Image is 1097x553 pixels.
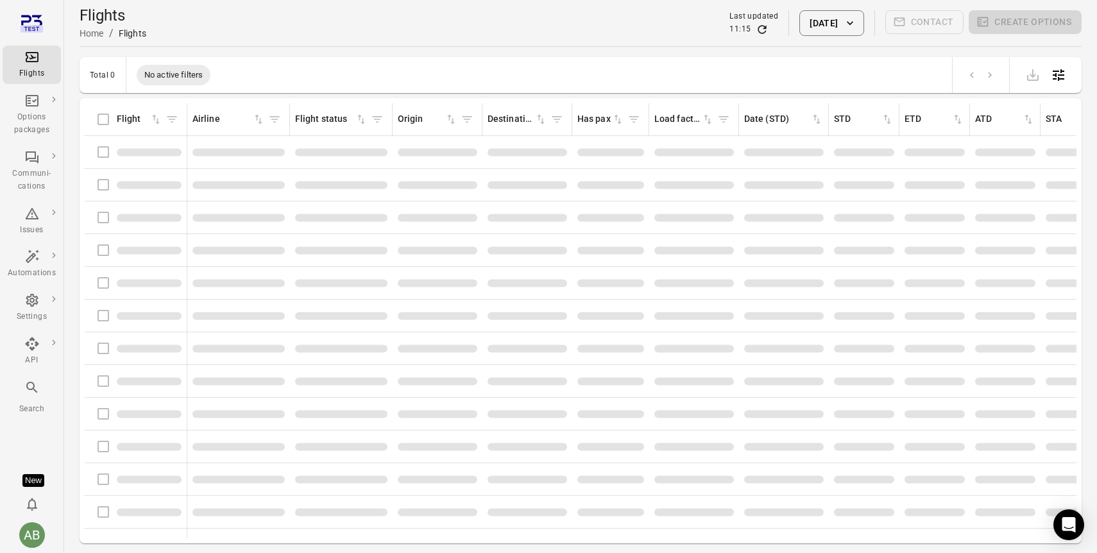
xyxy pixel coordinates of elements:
[265,110,284,129] span: Filter by airline
[1020,68,1046,80] span: Please make a selection to export
[109,26,114,41] li: /
[3,46,61,84] a: Flights
[398,112,457,126] div: Sort by origin in ascending order
[8,354,56,367] div: API
[3,146,61,197] a: Communi-cations
[80,26,146,41] nav: Breadcrumbs
[729,23,751,36] div: 11:15
[488,112,547,126] div: Sort by destination in ascending order
[137,69,211,81] span: No active filters
[80,28,104,38] a: Home
[3,376,61,419] button: Search
[714,110,733,129] span: Filter by load factor
[8,167,56,193] div: Communi-cations
[457,110,477,129] span: Filter by origin
[963,67,999,83] nav: pagination navigation
[654,112,714,126] div: Sort by load factor in ascending order
[22,474,44,487] div: Tooltip anchor
[192,112,265,126] div: Sort by airline in ascending order
[799,10,863,36] button: [DATE]
[3,89,61,140] a: Options packages
[969,10,1082,36] span: Please make a selection to create an option package
[119,27,146,40] div: Flights
[975,112,1035,126] div: Sort by ATD in ascending order
[14,517,50,553] button: Aslaug Bjarnadottir
[3,202,61,241] a: Issues
[3,245,61,284] a: Automations
[834,112,894,126] div: Sort by STD in ascending order
[3,332,61,371] a: API
[19,491,45,517] button: Notifications
[729,10,778,23] div: Last updated
[1046,62,1071,88] button: Open table configuration
[1053,509,1084,540] div: Open Intercom Messenger
[117,112,162,126] div: Sort by flight in ascending order
[3,289,61,327] a: Settings
[744,112,823,126] div: Sort by date (STD) in ascending order
[8,311,56,323] div: Settings
[80,5,146,26] h1: Flights
[547,110,566,129] span: Filter by destination
[368,110,387,129] span: Filter by flight status
[905,112,964,126] div: Sort by ETD in ascending order
[8,111,56,137] div: Options packages
[624,110,643,129] span: Filter by has pax
[162,110,182,129] span: Filter by flight
[19,522,45,548] div: AB
[90,71,115,80] div: Total 0
[8,267,56,280] div: Automations
[885,10,964,36] span: Please make a selection to create communications
[577,112,624,126] div: Sort by has pax in ascending order
[8,224,56,237] div: Issues
[295,112,368,126] div: Sort by flight status in ascending order
[8,67,56,80] div: Flights
[8,403,56,416] div: Search
[756,23,769,36] button: Refresh data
